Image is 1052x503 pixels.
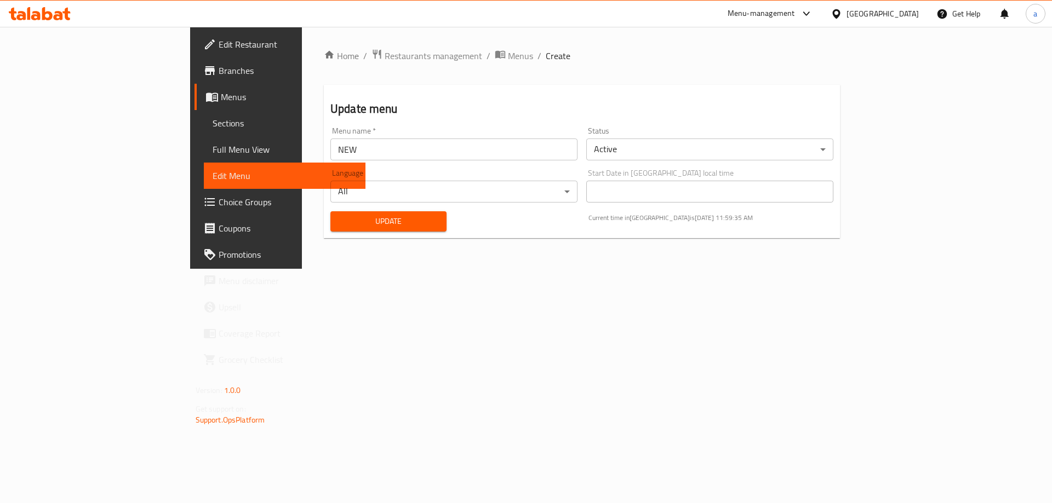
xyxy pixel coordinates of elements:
[195,31,366,57] a: Edit Restaurant
[487,49,490,62] li: /
[224,383,241,397] span: 1.0.0
[204,163,366,189] a: Edit Menu
[204,110,366,136] a: Sections
[847,8,919,20] div: [GEOGRAPHIC_DATA]
[1033,8,1037,20] span: a
[195,294,366,320] a: Upsell
[196,413,265,427] a: Support.OpsPlatform
[196,383,222,397] span: Version:
[371,49,482,63] a: Restaurants management
[196,402,246,416] span: Get support on:
[385,49,482,62] span: Restaurants management
[330,138,578,160] input: Please enter Menu name
[339,215,438,228] span: Update
[495,49,533,63] a: Menus
[195,241,366,268] a: Promotions
[213,143,357,156] span: Full Menu View
[213,117,357,130] span: Sections
[728,7,795,20] div: Menu-management
[546,49,570,62] span: Create
[330,211,447,232] button: Update
[195,57,366,84] a: Branches
[219,353,357,366] span: Grocery Checklist
[195,189,366,215] a: Choice Groups
[586,138,833,160] div: Active
[219,195,357,209] span: Choice Groups
[330,181,578,203] div: All
[330,101,833,117] h2: Update menu
[219,274,357,287] span: Menu disclaimer
[195,84,366,110] a: Menus
[538,49,541,62] li: /
[195,215,366,241] a: Coupons
[588,213,833,223] p: Current time in [GEOGRAPHIC_DATA] is [DATE] 11:59:35 AM
[219,300,357,314] span: Upsell
[219,38,357,51] span: Edit Restaurant
[508,49,533,62] span: Menus
[324,49,840,63] nav: breadcrumb
[219,222,357,235] span: Coupons
[221,90,357,103] span: Menus
[204,136,366,163] a: Full Menu View
[219,248,357,261] span: Promotions
[219,64,357,77] span: Branches
[219,327,357,340] span: Coverage Report
[195,320,366,346] a: Coverage Report
[195,346,366,373] a: Grocery Checklist
[195,268,366,294] a: Menu disclaimer
[213,169,357,182] span: Edit Menu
